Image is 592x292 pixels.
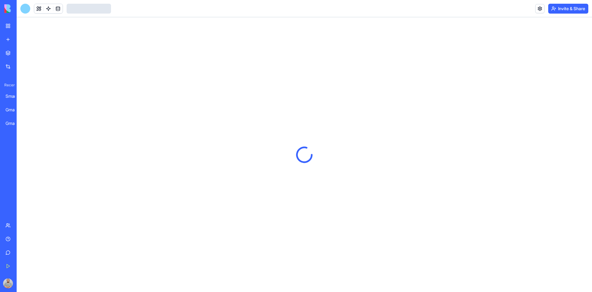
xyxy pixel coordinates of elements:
a: Smart Form Builder [2,90,27,102]
img: ACg8ocINnUFOES7OJTbiXTGVx5LDDHjA4HP-TH47xk9VcrTT7fmeQxI=s96-c [3,278,13,288]
a: Gmail Preview Dashboard [2,117,27,130]
span: Recent [2,83,15,88]
div: Smart Form Builder [6,93,23,99]
img: logo [4,4,43,13]
div: Gmail Inbox Zero Assistant [6,107,23,113]
a: Gmail Inbox Zero Assistant [2,104,27,116]
button: Invite & Share [548,4,588,14]
div: Gmail Preview Dashboard [6,120,23,126]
